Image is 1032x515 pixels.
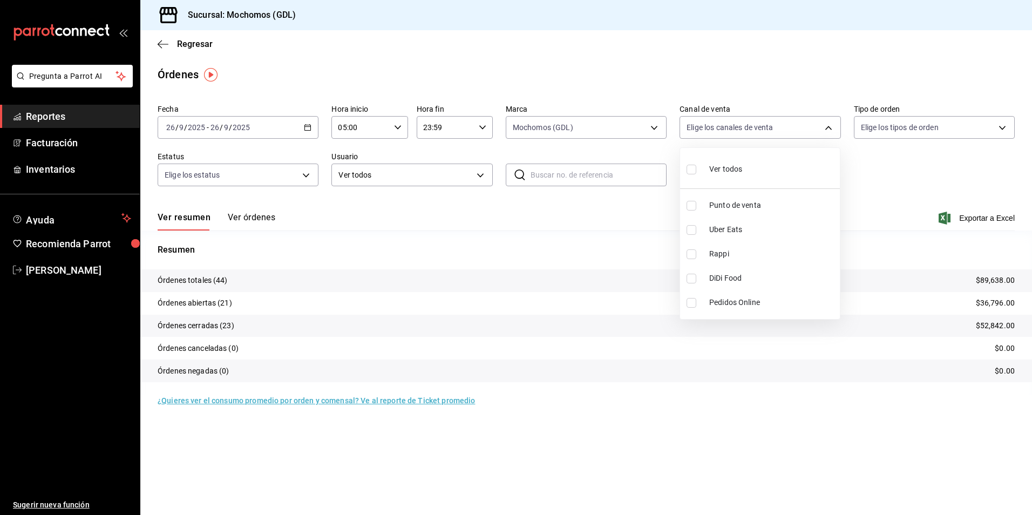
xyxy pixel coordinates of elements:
[709,224,836,235] span: Uber Eats
[709,164,742,175] span: Ver todos
[709,297,836,308] span: Pedidos Online
[204,68,218,82] img: Tooltip marker
[709,273,836,284] span: DiDi Food
[709,200,836,211] span: Punto de venta
[709,248,836,260] span: Rappi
